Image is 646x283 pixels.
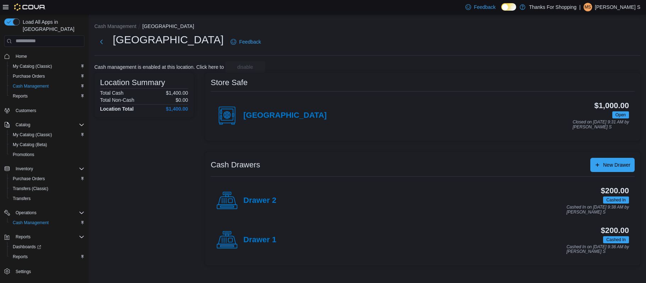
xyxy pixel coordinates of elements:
a: Cash Management [10,82,51,90]
p: [PERSON_NAME] S [595,3,640,11]
span: Feedback [474,4,496,11]
button: Customers [1,105,87,116]
a: Dashboards [10,243,44,251]
span: New Drawer [603,161,630,168]
h3: Store Safe [211,78,248,87]
button: Inventory [13,165,36,173]
p: Closed on [DATE] 9:31 AM by [PERSON_NAME] S [573,120,629,129]
span: Promotions [13,152,34,157]
a: Purchase Orders [10,72,48,81]
span: Transfers [10,194,84,203]
button: Reports [1,232,87,242]
button: Operations [1,208,87,218]
button: My Catalog (Beta) [7,140,87,150]
button: Reports [13,233,33,241]
h4: Drawer 1 [243,235,276,245]
span: Open [612,111,629,118]
h3: Cash Drawers [211,161,260,169]
input: Dark Mode [501,3,516,11]
span: Cashed In [606,237,626,243]
span: Catalog [13,121,84,129]
span: Inventory [16,166,33,172]
a: Feedback [228,35,264,49]
p: Cashed In on [DATE] 9:38 AM by [PERSON_NAME] S [567,205,629,215]
span: Transfers (Classic) [13,186,48,192]
span: Dashboards [13,244,41,250]
span: Transfers [13,196,31,201]
span: Customers [16,108,36,113]
a: Transfers [10,194,33,203]
span: Promotions [10,150,84,159]
span: Cashed In [603,236,629,243]
button: Transfers [7,194,87,204]
span: Settings [13,267,84,276]
button: Cash Management [7,218,87,228]
span: Cashed In [606,197,626,203]
span: Home [13,52,84,61]
span: Purchase Orders [10,174,84,183]
span: Feedback [239,38,261,45]
span: Open [615,112,626,118]
h3: $1,000.00 [594,101,629,110]
span: Cash Management [10,218,84,227]
button: Settings [1,266,87,276]
h3: Location Summary [100,78,165,87]
button: Transfers (Classic) [7,184,87,194]
div: Meade S [584,3,592,11]
a: Home [13,52,30,61]
button: Purchase Orders [7,174,87,184]
span: Catalog [16,122,30,128]
a: Reports [10,253,31,261]
span: My Catalog (Classic) [13,63,52,69]
a: Customers [13,106,39,115]
span: Cash Management [10,82,84,90]
a: Transfers (Classic) [10,184,51,193]
span: Purchase Orders [13,73,45,79]
button: Catalog [13,121,33,129]
h3: $200.00 [601,187,629,195]
h6: Total Cash [100,90,123,96]
span: Reports [13,93,28,99]
p: $0.00 [176,97,188,103]
span: Operations [13,209,84,217]
h4: Drawer 2 [243,196,276,205]
span: Cash Management [13,220,49,226]
span: disable [237,63,253,71]
span: Load All Apps in [GEOGRAPHIC_DATA] [20,18,84,33]
span: Reports [13,233,84,241]
nav: An example of EuiBreadcrumbs [94,23,640,31]
button: Home [1,51,87,61]
button: My Catalog (Classic) [7,61,87,71]
h4: [GEOGRAPHIC_DATA] [243,111,327,120]
a: Dashboards [7,242,87,252]
p: Cashed In on [DATE] 9:36 AM by [PERSON_NAME] S [567,245,629,254]
button: Operations [13,209,39,217]
span: Reports [10,253,84,261]
p: $1,400.00 [166,90,188,96]
h6: Total Non-Cash [100,97,134,103]
p: | [579,3,581,11]
span: MS [585,3,591,11]
span: Cash Management [13,83,49,89]
h4: $1,400.00 [166,106,188,112]
span: Purchase Orders [10,72,84,81]
span: Reports [13,254,28,260]
button: Purchase Orders [7,71,87,81]
span: Customers [13,106,84,115]
button: Next [94,35,109,49]
h3: $200.00 [601,226,629,235]
span: Cashed In [603,196,629,204]
button: New Drawer [590,158,635,172]
span: Settings [16,269,31,274]
a: Cash Management [10,218,51,227]
span: Transfers (Classic) [10,184,84,193]
span: My Catalog (Beta) [10,140,84,149]
span: Dashboards [10,243,84,251]
button: Reports [7,91,87,101]
button: [GEOGRAPHIC_DATA] [142,23,194,29]
p: Cash management is enabled at this location. Click here to [94,64,224,70]
span: Reports [10,92,84,100]
a: Promotions [10,150,37,159]
span: My Catalog (Classic) [13,132,52,138]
